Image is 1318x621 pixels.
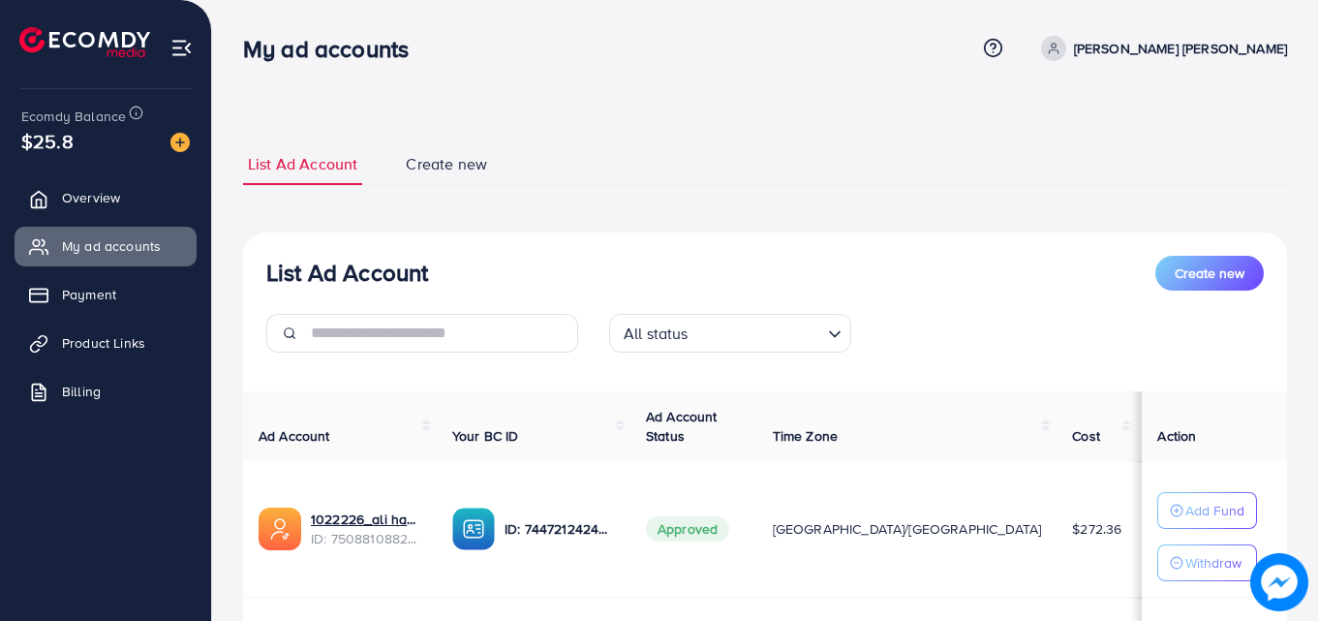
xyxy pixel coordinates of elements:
span: Ad Account Status [646,407,718,446]
button: Create new [1155,256,1264,291]
img: ic-ba-acc.ded83a64.svg [452,508,495,550]
p: ID: 7447212424631140353 [505,517,615,541]
a: Overview [15,178,197,217]
span: ID: 7508810882194128913 [311,529,421,548]
h3: My ad accounts [243,35,424,63]
a: Billing [15,372,197,411]
button: Add Fund [1157,492,1257,529]
a: Payment [15,275,197,314]
a: My ad accounts [15,227,197,265]
img: ic-ads-acc.e4c84228.svg [259,508,301,550]
span: Ecomdy Balance [21,107,126,126]
span: Billing [62,382,101,401]
span: My ad accounts [62,236,161,256]
div: Search for option [609,314,851,353]
input: Search for option [694,316,820,348]
p: Withdraw [1185,551,1241,574]
p: [PERSON_NAME] [PERSON_NAME] [1074,37,1287,60]
span: Cost [1072,426,1100,446]
span: Ad Account [259,426,330,446]
a: [PERSON_NAME] [PERSON_NAME] [1033,36,1287,61]
span: Action [1157,426,1196,446]
span: Your BC ID [452,426,519,446]
span: [GEOGRAPHIC_DATA]/[GEOGRAPHIC_DATA] [773,519,1042,539]
div: <span class='underline'>1022226_ali hassan_1748281284297</span></br>7508810882194128913 [311,510,421,549]
span: List Ad Account [248,153,357,175]
span: Overview [62,188,120,207]
img: logo [19,27,150,57]
span: Approved [646,516,729,542]
img: image [170,133,190,152]
span: Product Links [62,333,145,353]
p: Add Fund [1185,499,1244,522]
span: Create new [1175,264,1244,283]
img: image [1250,553,1307,610]
img: menu [170,37,193,59]
span: Create new [406,153,487,175]
h3: List Ad Account [266,259,428,287]
span: $272.36 [1072,519,1121,539]
span: Time Zone [773,426,838,446]
span: Payment [62,285,116,304]
span: All status [620,320,692,348]
a: 1022226_ali hassan_1748281284297 [311,510,421,529]
a: Product Links [15,324,197,362]
span: $25.8 [21,127,74,155]
button: Withdraw [1157,544,1257,581]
